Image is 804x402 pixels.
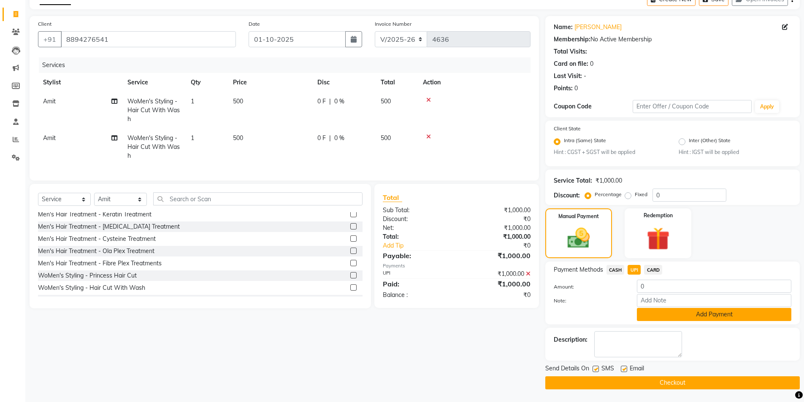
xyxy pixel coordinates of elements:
[554,335,587,344] div: Description:
[249,20,260,28] label: Date
[637,294,791,307] input: Add Note
[457,206,537,215] div: ₹1,000.00
[564,137,606,147] label: Intra (Same) State
[554,148,666,156] small: Hint : CGST + SGST will be applied
[43,97,56,105] span: Amit
[637,308,791,321] button: Add Payment
[317,134,326,143] span: 0 F
[38,235,156,243] div: Men's Hair Treatment - Cysteine Treatment
[383,262,530,270] div: Payments
[560,225,597,251] img: _cash.svg
[61,31,236,47] input: Search by Name/Mobile/Email/Code
[679,148,791,156] small: Hint : IGST will be applied
[38,73,122,92] th: Stylist
[381,97,391,105] span: 500
[554,59,588,68] div: Card on file:
[376,279,457,289] div: Paid:
[376,241,470,250] a: Add Tip
[38,222,180,231] div: Men's Hair Treatment - [MEDICAL_DATA] Treatment
[457,270,537,278] div: ₹1,000.00
[554,84,573,93] div: Points:
[334,134,344,143] span: 0 %
[689,137,731,147] label: Inter (Other) State
[601,364,614,375] span: SMS
[554,102,633,111] div: Coupon Code
[233,134,243,142] span: 500
[554,72,582,81] div: Last Visit:
[606,265,625,275] span: CASH
[595,191,622,198] label: Percentage
[554,265,603,274] span: Payment Methods
[545,364,589,375] span: Send Details On
[596,176,622,185] div: ₹1,000.00
[228,73,312,92] th: Price
[334,97,344,106] span: 0 %
[122,73,186,92] th: Service
[376,73,418,92] th: Total
[457,291,537,299] div: ₹0
[329,134,331,143] span: |
[376,232,457,241] div: Total:
[186,73,228,92] th: Qty
[470,241,537,250] div: ₹0
[38,247,154,256] div: Men's Hair Treatment - Ola Plex Treatment
[38,283,145,292] div: WoMen's Styling - Hair Cut With Wash
[554,191,580,200] div: Discount:
[554,47,587,56] div: Total Visits:
[38,210,152,219] div: Men's Hair Treatment - Keratin Treatment
[38,296,138,305] div: WoMen's Styling - Advance Hair Cut
[376,270,457,278] div: UPI
[547,297,631,305] label: Note:
[554,35,791,44] div: No Active Membership
[153,192,363,205] input: Search or Scan
[43,134,56,142] span: Amit
[590,59,593,68] div: 0
[376,215,457,224] div: Discount:
[376,206,457,215] div: Sub Total:
[376,291,457,299] div: Balance :
[38,271,137,280] div: WoMen's Styling - Princess Hair Cut
[545,376,800,389] button: Checkout
[755,100,779,113] button: Apply
[554,23,573,32] div: Name:
[457,251,537,261] div: ₹1,000.00
[554,125,581,132] label: Client State
[127,134,180,159] span: WoMen's Styling - Hair Cut With Wash
[574,84,578,93] div: 0
[630,364,644,375] span: Email
[554,35,590,44] div: Membership:
[554,176,592,185] div: Service Total:
[191,134,194,142] span: 1
[376,251,457,261] div: Payable:
[383,193,402,202] span: Total
[329,97,331,106] span: |
[317,97,326,106] span: 0 F
[376,224,457,232] div: Net:
[457,232,537,241] div: ₹1,000.00
[233,97,243,105] span: 500
[547,283,631,291] label: Amount:
[457,279,537,289] div: ₹1,000.00
[38,31,62,47] button: +91
[191,97,194,105] span: 1
[39,57,537,73] div: Services
[633,100,752,113] input: Enter Offer / Coupon Code
[418,73,531,92] th: Action
[375,20,411,28] label: Invoice Number
[639,224,677,253] img: _gift.svg
[574,23,622,32] a: [PERSON_NAME]
[38,20,51,28] label: Client
[637,280,791,293] input: Amount
[312,73,376,92] th: Disc
[558,213,599,220] label: Manual Payment
[635,191,647,198] label: Fixed
[38,259,162,268] div: Men's Hair Treatment - Fibre Plex Treatments
[584,72,586,81] div: -
[457,224,537,232] div: ₹1,000.00
[457,215,537,224] div: ₹0
[381,134,391,142] span: 500
[628,265,641,275] span: UPI
[127,97,180,123] span: WoMen's Styling - Hair Cut With Wash
[644,265,662,275] span: CARD
[644,212,673,219] label: Redemption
